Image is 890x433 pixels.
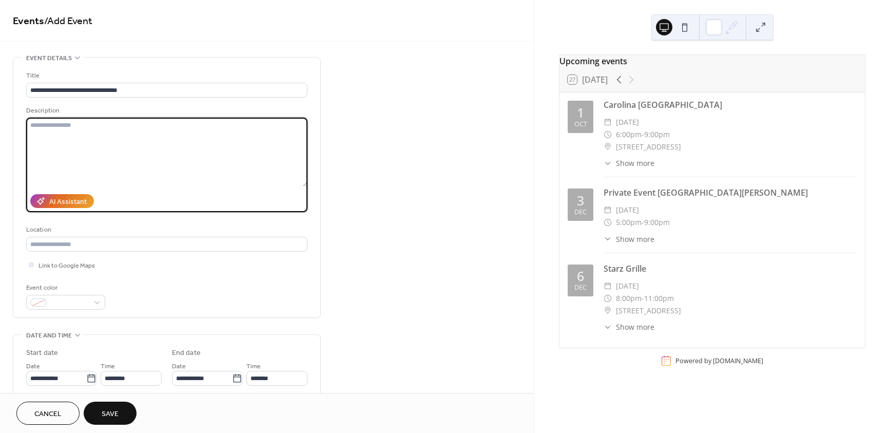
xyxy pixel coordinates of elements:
div: Start date [26,348,58,359]
span: 5:00pm [616,216,642,229]
div: ​ [604,141,612,153]
div: ​ [604,234,612,244]
span: 8:00pm [616,292,642,305]
span: Date [172,361,186,372]
div: 6 [577,270,584,283]
span: 9:00pm [644,128,670,141]
div: 3 [577,194,584,207]
span: Show more [616,158,654,168]
span: Show more [616,322,654,332]
div: End date [172,348,201,359]
span: [STREET_ADDRESS] [616,141,681,153]
div: Dec [574,209,587,216]
button: AI Assistant [30,194,94,208]
div: 1 [577,106,584,119]
div: Upcoming events [559,55,865,67]
div: Starz Grille [604,262,857,275]
a: [DOMAIN_NAME] [713,356,763,365]
div: Carolina [GEOGRAPHIC_DATA] [604,99,857,111]
div: ​ [604,216,612,229]
span: 6:00pm [616,128,642,141]
span: - [642,128,644,141]
span: - [642,216,644,229]
span: [DATE] [616,116,639,128]
span: Event details [26,53,72,64]
div: ​ [604,116,612,128]
span: Show more [616,234,654,244]
div: ​ [604,292,612,305]
span: Cancel [34,409,62,420]
button: Save [84,402,137,425]
div: ​ [604,305,612,317]
div: ​ [604,280,612,292]
div: ​ [604,322,612,332]
div: Title [26,70,305,81]
span: [DATE] [616,204,639,216]
span: / Add Event [44,11,92,31]
div: ​ [604,128,612,141]
span: Date [26,361,40,372]
span: [STREET_ADDRESS] [616,305,681,317]
div: ​ [604,158,612,168]
div: Event color [26,283,103,293]
div: Powered by [675,356,763,365]
span: Time [101,361,115,372]
button: ​Show more [604,234,654,244]
div: Oct [574,121,587,128]
span: Date and time [26,330,72,341]
div: Location [26,224,305,235]
div: Private Event [GEOGRAPHIC_DATA][PERSON_NAME] [604,186,857,199]
div: ​ [604,204,612,216]
div: Dec [574,285,587,291]
button: Cancel [16,402,80,425]
div: AI Assistant [49,197,87,208]
button: ​Show more [604,158,654,168]
span: Save [102,409,119,420]
span: - [642,292,644,305]
div: Description [26,105,305,116]
span: 9:00pm [644,216,670,229]
button: ​Show more [604,322,654,332]
span: 11:00pm [644,292,674,305]
span: Link to Google Maps [38,260,95,271]
a: Events [13,11,44,31]
span: [DATE] [616,280,639,292]
span: Time [246,361,261,372]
